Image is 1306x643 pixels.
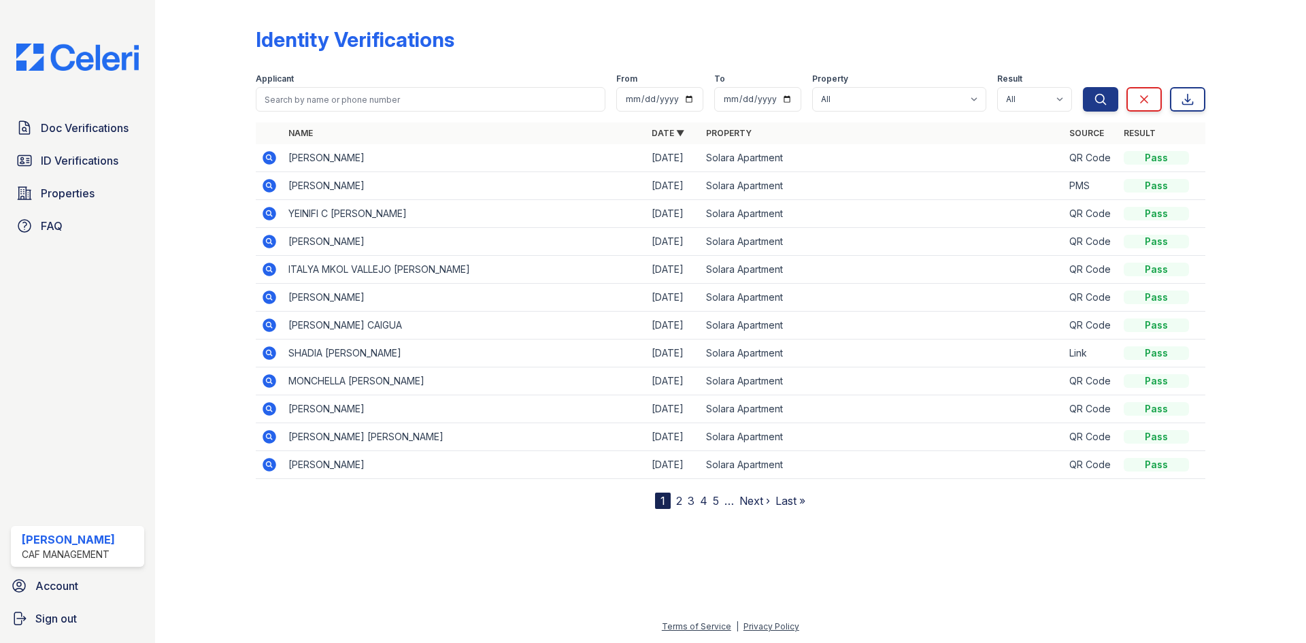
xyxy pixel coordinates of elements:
[812,73,848,84] label: Property
[646,367,701,395] td: [DATE]
[646,144,701,172] td: [DATE]
[655,493,671,509] div: 1
[701,284,1064,312] td: Solara Apartment
[1064,284,1118,312] td: QR Code
[1064,395,1118,423] td: QR Code
[256,73,294,84] label: Applicant
[283,172,646,200] td: [PERSON_NAME]
[701,451,1064,479] td: Solara Apartment
[646,312,701,340] td: [DATE]
[256,27,454,52] div: Identity Verifications
[41,152,118,169] span: ID Verifications
[652,128,684,138] a: Date ▼
[283,144,646,172] td: [PERSON_NAME]
[1064,423,1118,451] td: QR Code
[997,73,1022,84] label: Result
[646,228,701,256] td: [DATE]
[713,494,719,508] a: 5
[1124,235,1189,248] div: Pass
[1064,340,1118,367] td: Link
[256,87,605,112] input: Search by name or phone number
[11,147,144,174] a: ID Verifications
[701,256,1064,284] td: Solara Apartment
[11,114,144,142] a: Doc Verifications
[701,228,1064,256] td: Solara Apartment
[676,494,682,508] a: 2
[22,548,115,561] div: CAF Management
[616,73,637,84] label: From
[35,610,77,627] span: Sign out
[1124,458,1189,472] div: Pass
[736,621,739,631] div: |
[701,144,1064,172] td: Solara Apartment
[706,128,752,138] a: Property
[646,395,701,423] td: [DATE]
[1064,228,1118,256] td: QR Code
[701,423,1064,451] td: Solara Apartment
[1124,318,1189,332] div: Pass
[646,172,701,200] td: [DATE]
[1124,402,1189,416] div: Pass
[283,312,646,340] td: [PERSON_NAME] CAIGUA
[41,120,129,136] span: Doc Verifications
[646,423,701,451] td: [DATE]
[288,128,313,138] a: Name
[700,494,707,508] a: 4
[688,494,694,508] a: 3
[283,367,646,395] td: MONCHELLA [PERSON_NAME]
[1124,263,1189,276] div: Pass
[22,531,115,548] div: [PERSON_NAME]
[739,494,770,508] a: Next ›
[5,44,150,71] img: CE_Logo_Blue-a8612792a0a2168367f1c8372b55b34899dd931a85d93a1a3d3e32e68fde9ad4.png
[35,578,78,594] span: Account
[1124,374,1189,388] div: Pass
[1124,128,1156,138] a: Result
[283,284,646,312] td: [PERSON_NAME]
[283,395,646,423] td: [PERSON_NAME]
[41,185,95,201] span: Properties
[701,367,1064,395] td: Solara Apartment
[1124,346,1189,360] div: Pass
[646,256,701,284] td: [DATE]
[775,494,805,508] a: Last »
[1124,151,1189,165] div: Pass
[11,180,144,207] a: Properties
[1064,144,1118,172] td: QR Code
[1064,312,1118,340] td: QR Code
[646,451,701,479] td: [DATE]
[646,340,701,367] td: [DATE]
[1064,172,1118,200] td: PMS
[1064,200,1118,228] td: QR Code
[5,605,150,632] a: Sign out
[1124,291,1189,304] div: Pass
[646,200,701,228] td: [DATE]
[701,312,1064,340] td: Solara Apartment
[1124,207,1189,220] div: Pass
[1064,451,1118,479] td: QR Code
[701,340,1064,367] td: Solara Apartment
[5,572,150,599] a: Account
[283,228,646,256] td: [PERSON_NAME]
[1069,128,1104,138] a: Source
[1064,367,1118,395] td: QR Code
[1124,430,1189,444] div: Pass
[1064,256,1118,284] td: QR Code
[11,212,144,240] a: FAQ
[701,200,1064,228] td: Solara Apartment
[283,451,646,479] td: [PERSON_NAME]
[283,200,646,228] td: YEINIFI C [PERSON_NAME]
[646,284,701,312] td: [DATE]
[662,621,731,631] a: Terms of Service
[743,621,799,631] a: Privacy Policy
[714,73,725,84] label: To
[724,493,734,509] span: …
[1124,179,1189,193] div: Pass
[283,256,646,284] td: ITALYA MKOL VALLEJO [PERSON_NAME]
[283,340,646,367] td: SHADIA [PERSON_NAME]
[701,172,1064,200] td: Solara Apartment
[283,423,646,451] td: [PERSON_NAME] [PERSON_NAME]
[701,395,1064,423] td: Solara Apartment
[41,218,63,234] span: FAQ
